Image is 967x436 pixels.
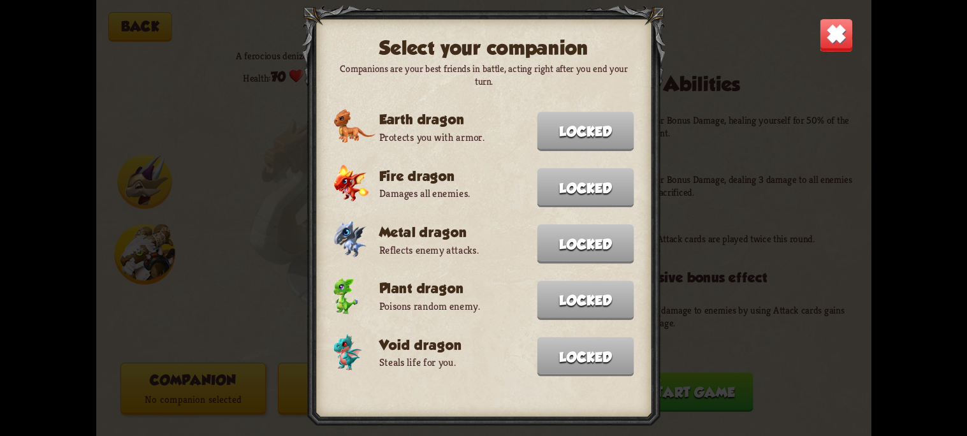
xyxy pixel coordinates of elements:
img: Plant_Dragon_Baby.png [333,278,358,314]
p: Reflects enemy attacks. [379,243,634,256]
p: Steals life for you. [379,356,634,369]
p: Damages all enemies. [379,187,634,200]
img: Fire_Dragon_Baby.png [333,165,368,201]
h3: Metal dragon [379,224,634,240]
h2: Select your companion [333,36,634,59]
h3: Plant dragon [379,280,634,296]
img: Close_Button.png [819,18,853,52]
button: Locked [537,280,634,320]
h3: Void dragon [379,337,634,353]
img: Metal_Dragon_Baby.png [333,221,366,258]
p: Companions are your best friends in battle, acting right after you end your turn. [333,62,634,87]
p: Protects you with armor. [379,131,634,144]
button: Locked [537,112,634,151]
img: Void_Dragon_Baby.png [333,334,362,370]
button: Locked [537,224,634,264]
img: Earth_Dragon_Baby.png [333,109,376,143]
h3: Fire dragon [379,168,634,184]
h3: Earth dragon [379,112,634,127]
p: Poisons random enemy. [379,300,634,313]
button: Locked [537,168,634,208]
button: Locked [537,337,634,377]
